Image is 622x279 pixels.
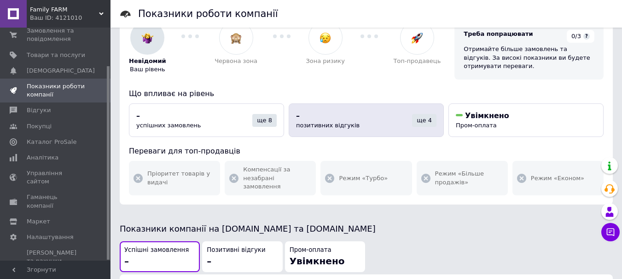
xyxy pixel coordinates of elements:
[202,241,282,272] button: Позитивні відгуки–
[27,27,85,43] span: Замовлення та повідомлення
[27,51,85,59] span: Товари та послуги
[130,65,165,74] span: Ваш рівень
[252,114,277,127] div: ще 8
[290,256,345,267] span: Увімкнено
[129,57,166,65] span: Невідомий
[30,14,110,22] div: Ваш ID: 4121010
[243,165,311,191] span: Компенсації за незабрані замовлення
[435,170,503,186] span: Режим «Більше продажів»
[339,174,388,182] span: Режим «Турбо»
[320,32,331,44] img: :disappointed_relieved:
[230,32,242,44] img: :see_no_evil:
[583,33,590,40] span: ?
[129,89,214,98] span: Що впливає на рівень
[124,246,189,255] span: Успішні замовлення
[285,241,365,272] button: Пром-оплатаУвімкнено
[27,67,95,75] span: [DEMOGRAPHIC_DATA]
[136,122,201,129] span: успішних замовлень
[393,57,441,65] span: Топ-продавець
[456,122,497,129] span: Пром-оплата
[601,223,620,241] button: Чат з покупцем
[465,111,509,120] span: Увімкнено
[27,217,50,226] span: Маркет
[124,256,129,267] span: –
[27,82,85,99] span: Показники роботи компанії
[27,169,85,186] span: Управління сайтом
[567,30,594,43] div: 0/3
[120,241,200,272] button: Успішні замовлення–
[411,32,423,44] img: :rocket:
[207,256,211,267] span: –
[142,32,153,44] img: :woman-shrugging:
[138,8,278,19] h1: Показники роботи компанії
[120,224,376,233] span: Показники компанії на [DOMAIN_NAME] та [DOMAIN_NAME]
[27,154,58,162] span: Аналітика
[448,103,604,137] button: УвімкненоПром-оплата
[306,57,345,65] span: Зона ризику
[464,45,594,70] div: Отримайте більше замовлень та відгуків. За високі показники ви будете отримувати переваги.
[27,122,52,131] span: Покупці
[136,111,140,120] span: –
[129,103,284,137] button: –успішних замовленьще 8
[30,6,99,14] span: Family FARM
[464,30,533,37] span: Треба попрацювати
[290,246,331,255] span: Пром-оплата
[27,138,76,146] span: Каталог ProSale
[27,233,74,241] span: Налаштування
[531,174,584,182] span: Режим «Економ»
[147,170,215,186] span: Пріоритет товарів у видачі
[215,57,257,65] span: Червона зона
[296,111,300,120] span: –
[27,193,85,210] span: Гаманець компанії
[207,246,265,255] span: Позитивні відгуки
[412,114,436,127] div: ще 4
[27,106,51,114] span: Відгуки
[129,147,240,155] span: Переваги для топ-продавців
[289,103,444,137] button: –позитивних відгуківще 4
[296,122,360,129] span: позитивних відгуків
